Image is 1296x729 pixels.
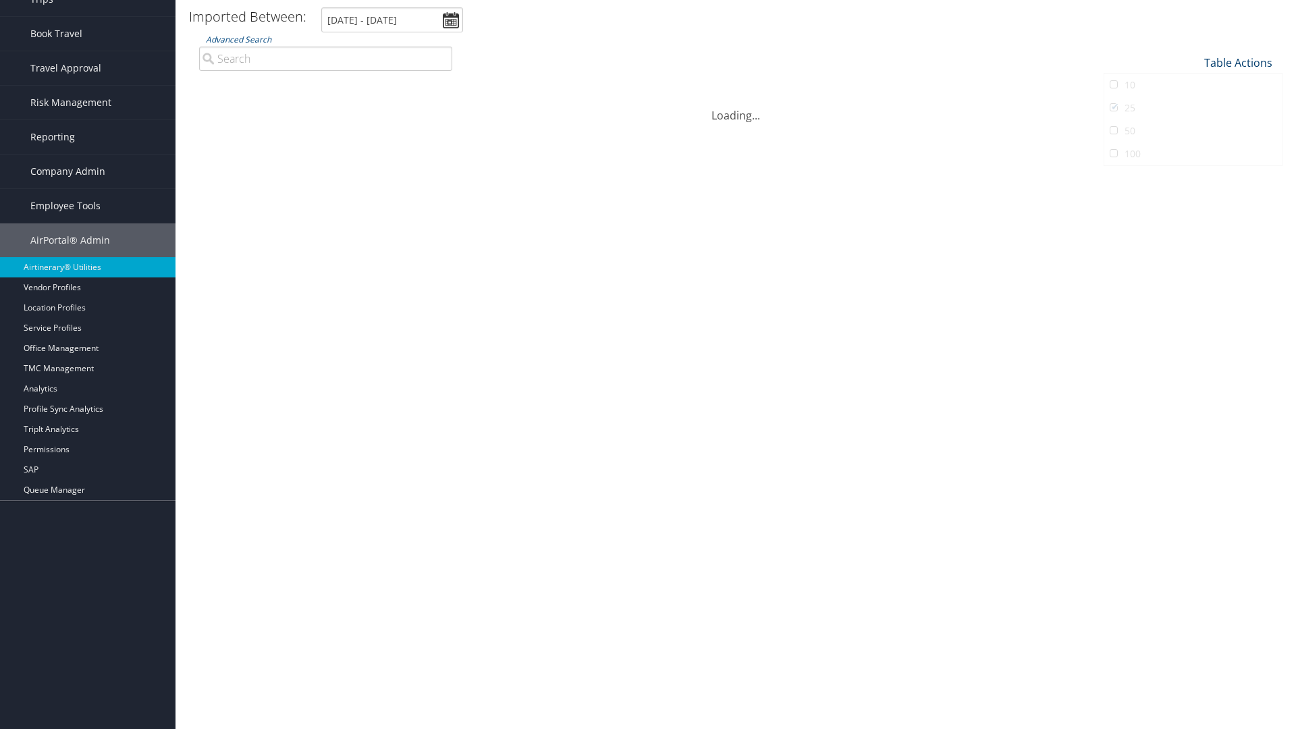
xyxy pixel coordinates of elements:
a: 10 [1104,74,1282,97]
span: Travel Approval [30,51,101,85]
a: 100 [1104,142,1282,165]
span: Book Travel [30,17,82,51]
a: 50 [1104,119,1282,142]
span: Risk Management [30,86,111,119]
span: Reporting [30,120,75,154]
a: 25 [1104,97,1282,119]
span: Employee Tools [30,189,101,223]
span: Company Admin [30,155,105,188]
span: AirPortal® Admin [30,223,110,257]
